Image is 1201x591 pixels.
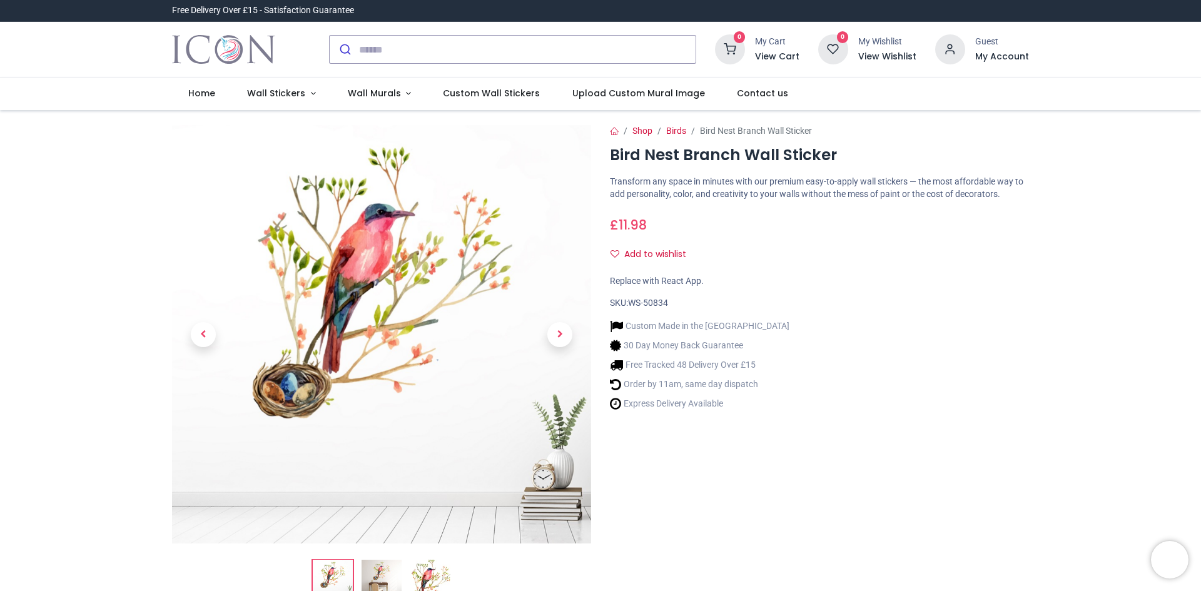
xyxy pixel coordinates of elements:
a: View Wishlist [858,51,916,63]
span: Wall Murals [348,87,401,99]
sup: 0 [734,31,746,43]
img: Bird Nest Branch Wall Sticker [172,125,591,544]
span: Custom Wall Stickers [443,87,540,99]
a: Shop [632,126,652,136]
iframe: Customer reviews powered by Trustpilot [766,4,1029,17]
li: 30 Day Money Back Guarantee [610,339,789,352]
p: Transform any space in minutes with our premium easy-to-apply wall stickers — the most affordable... [610,176,1029,200]
li: Express Delivery Available [610,397,789,410]
div: SKU: [610,297,1029,310]
div: Free Delivery Over £15 - Satisfaction Guarantee [172,4,354,17]
div: My Cart [755,36,799,48]
a: 0 [715,44,745,54]
div: Guest [975,36,1029,48]
a: Birds [666,126,686,136]
div: My Wishlist [858,36,916,48]
a: My Account [975,51,1029,63]
span: Previous [191,321,216,346]
span: Bird Nest Branch Wall Sticker [700,126,812,136]
h1: Bird Nest Branch Wall Sticker [610,144,1029,166]
i: Add to wishlist [611,250,619,258]
span: 11.98 [619,216,647,234]
iframe: Brevo live chat [1151,541,1188,578]
a: Wall Murals [332,78,427,110]
span: Wall Stickers [247,87,305,99]
a: Next [529,188,591,481]
li: Free Tracked 48 Delivery Over £15 [610,358,789,371]
li: Order by 11am, same day dispatch [610,378,789,391]
sup: 0 [837,31,849,43]
a: 0 [818,44,848,54]
span: Home [188,87,215,99]
span: £ [610,216,647,234]
img: Icon Wall Stickers [172,32,275,67]
span: WS-50834 [628,298,668,308]
span: Upload Custom Mural Image [572,87,705,99]
div: Replace with React App. [610,275,1029,288]
span: Next [547,321,572,346]
a: Wall Stickers [231,78,332,110]
a: View Cart [755,51,799,63]
button: Add to wishlistAdd to wishlist [610,244,697,265]
span: Contact us [737,87,788,99]
a: Logo of Icon Wall Stickers [172,32,275,67]
li: Custom Made in the [GEOGRAPHIC_DATA] [610,320,789,333]
button: Submit [330,36,359,63]
a: Previous [172,188,235,481]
